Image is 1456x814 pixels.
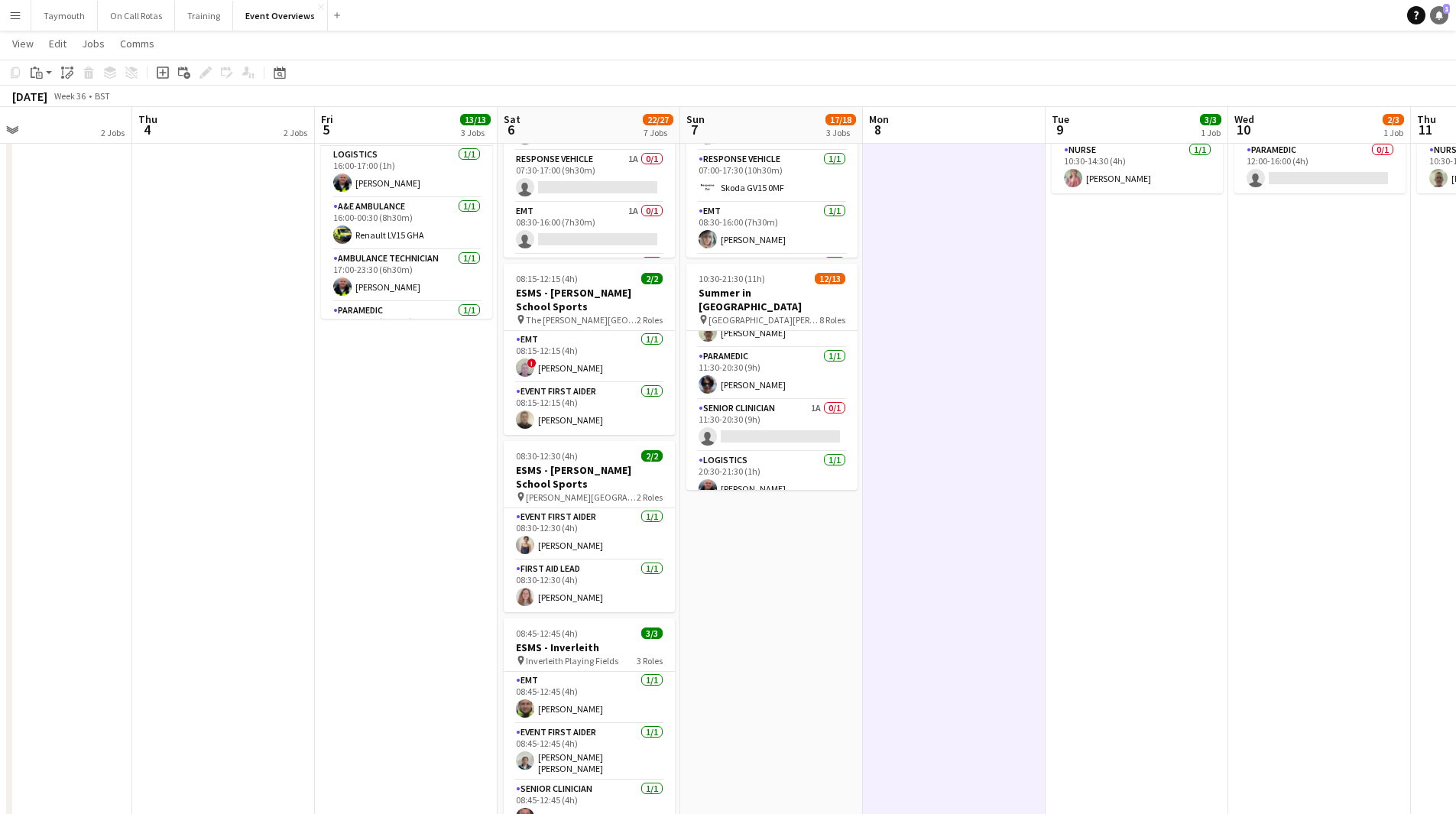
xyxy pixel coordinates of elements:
[504,508,675,560] app-card-role: Event First Aider1/108:30-12:30 (4h)[PERSON_NAME]
[686,151,858,203] app-card-role: Response Vehicle1/107:00-17:30 (10h30m)Skoda GV15 0MF
[12,37,34,50] span: View
[686,452,858,504] app-card-role: Logistics1/120:30-21:30 (1h)[PERSON_NAME]
[321,146,492,198] app-card-role: Logistics1/116:00-17:00 (1h)[PERSON_NAME]
[637,655,663,666] span: 3 Roles
[504,672,675,724] app-card-role: EMT1/108:45-12:45 (4h)[PERSON_NAME]
[504,203,675,255] app-card-role: EMT1A0/108:30-16:00 (7h30m)
[815,273,845,284] span: 12/13
[49,37,66,50] span: Edit
[686,112,705,126] span: Sun
[686,286,858,313] h3: Summer in [GEOGRAPHIC_DATA]
[321,112,333,126] span: Fri
[1383,114,1404,125] span: 2/3
[641,273,663,284] span: 2/2
[136,121,157,138] span: 4
[686,31,858,258] app-job-card: 07:00-17:30 (10h30m)5/5Central Scotland Highland Pony Club Summer Show [GEOGRAPHIC_DATA], [GEOGRA...
[1417,112,1436,126] span: Thu
[6,34,40,54] a: View
[175,1,233,31] button: Training
[709,314,819,326] span: [GEOGRAPHIC_DATA][PERSON_NAME], [GEOGRAPHIC_DATA]
[686,264,858,490] app-job-card: 10:30-21:30 (11h)12/13Summer in [GEOGRAPHIC_DATA] [GEOGRAPHIC_DATA][PERSON_NAME], [GEOGRAPHIC_DAT...
[516,628,578,639] span: 08:45-12:45 (4h)
[819,314,845,326] span: 8 Roles
[233,1,328,31] button: Event Overviews
[504,463,675,491] h3: ESMS - [PERSON_NAME] School Sports
[321,92,492,319] app-job-card: 16:00-00:30 (8h30m) (Sat)13/13Ibiza Orchestra Experience [GEOGRAPHIC_DATA][PERSON_NAME], [GEOGRAP...
[43,34,73,54] a: Edit
[138,112,157,126] span: Thu
[504,560,675,612] app-card-role: First Aid Lead1/108:30-12:30 (4h)[PERSON_NAME]
[641,628,663,639] span: 3/3
[869,112,889,126] span: Mon
[120,37,154,50] span: Comms
[1201,127,1221,138] div: 1 Job
[504,112,520,126] span: Sat
[826,127,855,138] div: 3 Jobs
[98,1,175,31] button: On Call Rotas
[1383,127,1403,138] div: 1 Job
[504,264,675,435] app-job-card: 08:15-12:15 (4h)2/2ESMS - [PERSON_NAME] School Sports The [PERSON_NAME][GEOGRAPHIC_DATA]2 RolesEM...
[686,400,858,452] app-card-role: Senior Clinician1A0/111:30-20:30 (9h)
[684,121,705,138] span: 7
[504,31,675,258] app-job-card: 07:30-17:00 (9h30m)0/5CANCELLED - Dumfriesshire Pony Club - Events [GEOGRAPHIC_DATA] Raehills, [P...
[82,37,105,50] span: Jobs
[321,250,492,302] app-card-role: Ambulance Technician1/117:00-23:30 (6h30m)[PERSON_NAME]
[686,255,858,306] app-card-role: Paramedic1/1
[12,89,47,104] div: [DATE]
[1200,114,1221,125] span: 3/3
[321,198,492,250] app-card-role: A&E Ambulance1/116:00-00:30 (8h30m)Renault LV15 GHA
[867,121,889,138] span: 8
[504,640,675,654] h3: ESMS - Inverleith
[637,314,663,326] span: 2 Roles
[95,90,110,102] div: BST
[321,302,492,354] app-card-role: Paramedic1/117:00-23:30 (6h30m)
[825,114,856,125] span: 17/18
[504,383,675,435] app-card-role: Event First Aider1/108:15-12:15 (4h)[PERSON_NAME]
[504,255,675,306] app-card-role: Paramedic0/1
[527,358,537,368] span: !
[501,121,520,138] span: 6
[101,127,125,138] div: 2 Jobs
[644,127,673,138] div: 7 Jobs
[461,127,490,138] div: 3 Jobs
[319,121,333,138] span: 5
[1234,112,1254,126] span: Wed
[1430,6,1448,24] a: 1
[1443,4,1450,14] span: 1
[516,273,578,284] span: 08:15-12:15 (4h)
[76,34,111,54] a: Jobs
[504,151,675,203] app-card-role: Response Vehicle1A0/107:30-17:00 (9h30m)
[1232,121,1254,138] span: 10
[686,348,858,400] app-card-role: Paramedic1/111:30-20:30 (9h)[PERSON_NAME]
[50,90,89,102] span: Week 36
[1415,121,1436,138] span: 11
[1052,141,1223,193] app-card-role: Nurse1/110:30-14:30 (4h)[PERSON_NAME]
[526,655,618,666] span: Inverleith Playing Fields
[526,314,637,326] span: The [PERSON_NAME][GEOGRAPHIC_DATA]
[686,203,858,255] app-card-role: EMT1/108:30-16:00 (7h30m)[PERSON_NAME]
[504,286,675,313] h3: ESMS - [PERSON_NAME] School Sports
[1234,141,1406,193] app-card-role: Paramedic0/112:00-16:00 (4h)
[114,34,161,54] a: Comms
[284,127,307,138] div: 2 Jobs
[1049,121,1069,138] span: 9
[31,1,98,31] button: Taymouth
[504,441,675,612] app-job-card: 08:30-12:30 (4h)2/2ESMS - [PERSON_NAME] School Sports [PERSON_NAME][GEOGRAPHIC_DATA]2 RolesEvent ...
[643,114,673,125] span: 22/27
[460,114,491,125] span: 13/13
[699,273,765,284] span: 10:30-21:30 (11h)
[516,450,578,462] span: 08:30-12:30 (4h)
[504,331,675,383] app-card-role: EMT1/108:15-12:15 (4h)![PERSON_NAME]
[526,491,637,503] span: [PERSON_NAME][GEOGRAPHIC_DATA]
[1052,112,1069,126] span: Tue
[641,450,663,462] span: 2/2
[504,724,675,780] app-card-role: Event First Aider1/108:45-12:45 (4h)[PERSON_NAME] [PERSON_NAME]
[637,491,663,503] span: 2 Roles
